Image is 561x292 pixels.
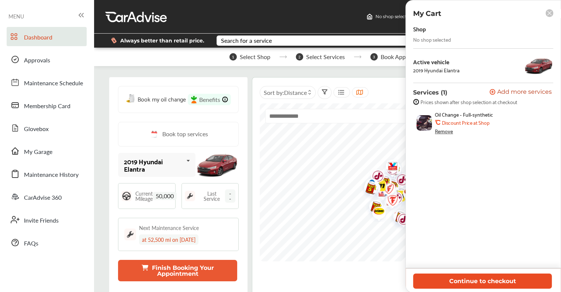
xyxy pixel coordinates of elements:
img: logo-jiffylube.png [391,209,411,232]
span: Membership Card [24,102,70,111]
p: My Cart [413,9,441,18]
a: Glovebox [7,118,87,138]
div: Search for a service [221,38,272,44]
img: maintenance_logo [185,191,195,201]
div: Map marker [391,209,410,232]
span: Prices shown after shop selection at checkout [420,99,517,105]
span: Invite Friends [24,216,59,226]
span: 50,000 [153,192,177,200]
span: My Garage [24,147,52,157]
img: stepper-arrow.e24c07c6.svg [354,55,361,58]
div: 2019 Hyundai Elantra [124,158,183,172]
span: 3 [370,53,378,61]
img: instacart-icon.73bd83c2.svg [191,96,197,104]
a: Maintenance Schedule [7,73,87,92]
div: Map marker [372,171,391,195]
img: logo-take5.png [364,196,383,220]
span: Maintenance History [24,170,79,180]
button: Continue to checkout [413,274,552,289]
div: Active vehicle [413,58,460,65]
span: MENU [8,13,24,19]
img: Midas+Logo_RGB.png [402,162,421,181]
img: logo-jiffylube.png [380,159,399,182]
img: logo-valvoline.png [380,156,400,179]
div: Shop [413,24,426,34]
div: Map marker [402,176,421,200]
span: Book my oil change [138,94,186,104]
div: Map marker [404,162,422,183]
span: Current Mileage [135,191,153,201]
img: steering_logo [121,191,132,201]
div: Next Maintenance Service [139,224,199,231]
img: info-Icon.6181e609.svg [222,96,228,103]
a: Book top services [118,122,239,147]
p: Services (1) [413,89,447,96]
a: Invite Friends [7,210,87,229]
div: Map marker [368,175,386,199]
div: Remove [435,128,453,134]
a: Approvals [7,50,87,69]
img: logo-mopar.png [404,162,423,183]
div: Map marker [376,178,395,202]
span: Select Services [306,54,345,60]
a: FAQs [7,233,87,252]
span: Book top services [162,130,208,139]
img: dollor_label_vector.a70140d1.svg [111,37,117,44]
img: oil-change.e5047c97.svg [126,94,136,103]
span: Distance [284,88,307,97]
img: 13179_st0640_046.jpg [524,55,553,77]
span: Benefits [199,95,220,104]
span: Maintenance Schedule [24,79,83,88]
div: at 52,500 mi on [DATE] [139,234,198,245]
a: Maintenance History [7,164,87,183]
div: Map marker [387,206,406,230]
a: My Garage [7,141,87,161]
img: logo-firestone.png [387,206,407,230]
div: Map marker [364,196,382,220]
b: Discount Price at Shop [442,120,489,126]
img: maintenance_logo [124,229,136,240]
span: Glovebox [24,124,49,134]
img: logo-jiffylube.png [366,166,385,189]
img: info-strock.ef5ea3fe.svg [413,99,419,105]
a: Dashboard [7,27,87,46]
span: No shop selected [375,14,412,20]
div: 2019 Hyundai Elantra [413,67,460,73]
img: cal_icon.0803b883.svg [149,130,159,139]
span: Sort by : [264,88,307,97]
span: Oil Change - Full-synthetic [435,111,493,117]
div: Map marker [382,158,401,182]
span: Book Appointment [381,54,429,60]
img: mobile_13179_st0640_046.jpg [195,149,239,181]
button: Finish Booking Your Appointment [118,260,237,281]
span: 1 [229,53,237,61]
div: Map marker [402,162,420,181]
span: Add more services [497,89,552,96]
div: Map marker [380,190,399,213]
a: Add more services [489,89,553,96]
span: Select Shop [240,54,270,60]
span: Dashboard [24,33,52,42]
span: FAQs [24,239,38,248]
img: oil-change-thumb.jpg [416,115,432,131]
span: Approvals [24,56,50,65]
div: Map marker [388,206,407,230]
img: logo-firestone.png [380,190,400,213]
img: logo-take5.png [388,206,408,230]
img: header-home-logo.8d720a4f.svg [367,14,373,20]
button: Add more services [489,89,552,96]
div: Map marker [367,203,385,222]
span: Last Service [199,191,225,201]
div: Map marker [360,175,378,196]
div: Map marker [380,159,398,182]
div: Map marker [380,156,399,179]
span: 2 [296,53,303,61]
img: logo-mopar.png [360,175,379,196]
img: Midas+Logo_RGB.png [367,203,386,222]
a: CarAdvise 360 [7,187,87,206]
img: logo-take5.png [359,177,378,201]
div: No shop selected [413,37,451,42]
img: stepper-arrow.e24c07c6.svg [279,55,287,58]
span: -- [225,189,235,203]
a: Membership Card [7,96,87,115]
